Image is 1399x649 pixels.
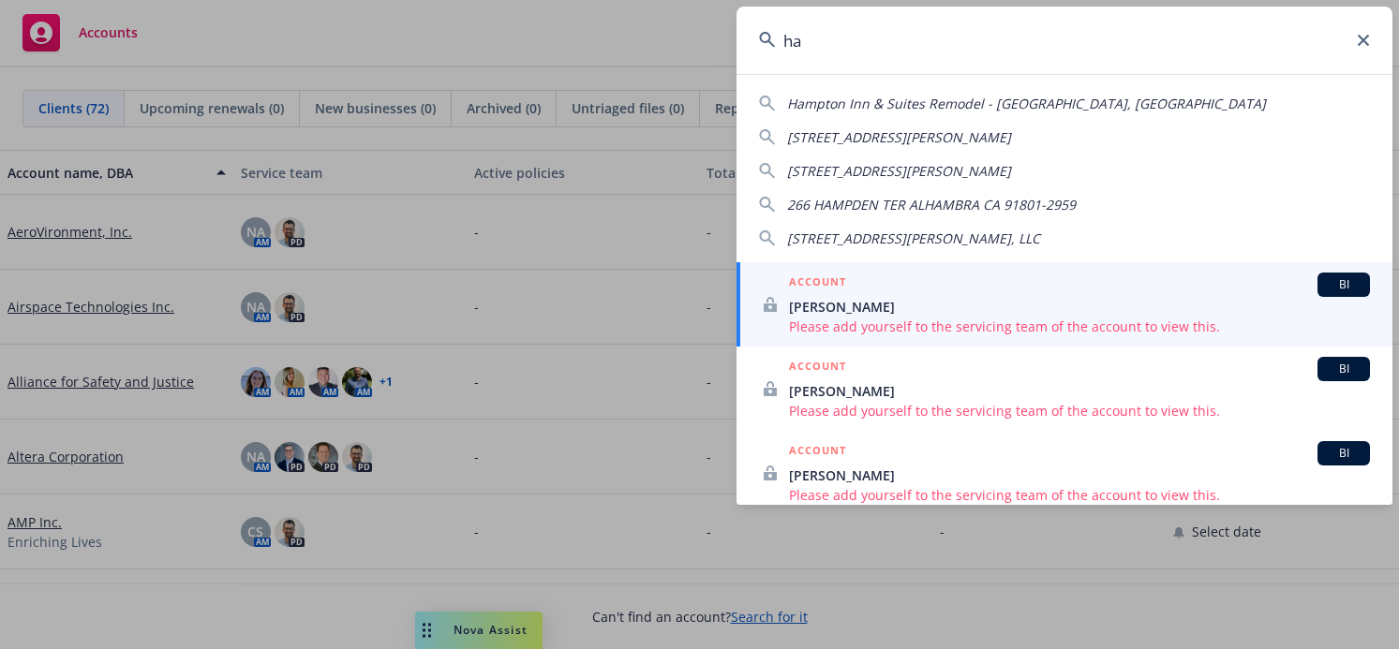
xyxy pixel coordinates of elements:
a: ACCOUNTBI[PERSON_NAME]Please add yourself to the servicing team of the account to view this. [737,431,1392,515]
input: Search... [737,7,1392,74]
span: Please add yourself to the servicing team of the account to view this. [789,317,1370,336]
span: BI [1325,276,1362,293]
span: [PERSON_NAME] [789,381,1370,401]
span: [PERSON_NAME] [789,297,1370,317]
h5: ACCOUNT [789,273,846,295]
span: 266 HAMPDEN TER ALHAMBRA CA 91801-2959 [787,196,1076,214]
span: Please add yourself to the servicing team of the account to view this. [789,485,1370,505]
span: Hampton Inn & Suites Remodel - [GEOGRAPHIC_DATA], [GEOGRAPHIC_DATA] [787,95,1266,112]
span: [STREET_ADDRESS][PERSON_NAME] [787,162,1011,180]
h5: ACCOUNT [789,357,846,379]
span: BI [1325,361,1362,377]
span: Please add yourself to the servicing team of the account to view this. [789,401,1370,420]
span: [STREET_ADDRESS][PERSON_NAME], LLC [787,229,1040,247]
a: ACCOUNTBI[PERSON_NAME]Please add yourself to the servicing team of the account to view this. [737,347,1392,431]
span: [STREET_ADDRESS][PERSON_NAME] [787,128,1011,146]
a: ACCOUNTBI[PERSON_NAME]Please add yourself to the servicing team of the account to view this. [737,262,1392,347]
span: [PERSON_NAME] [789,465,1370,485]
span: BI [1325,445,1362,462]
h5: ACCOUNT [789,441,846,464]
